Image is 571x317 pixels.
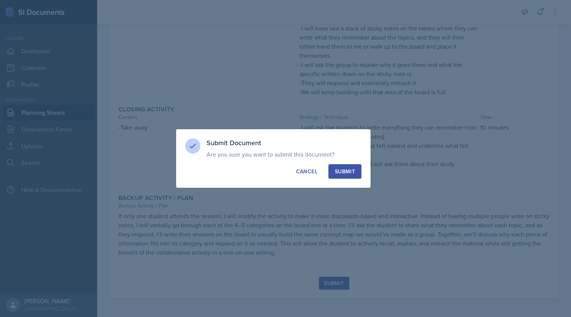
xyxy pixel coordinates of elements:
[328,164,361,179] button: Submit
[207,151,361,158] p: Are you sure you want to submit this document?
[335,168,355,175] div: Submit
[207,138,361,147] h3: Submit Document
[290,164,324,179] button: Cancel
[296,168,317,175] div: Cancel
